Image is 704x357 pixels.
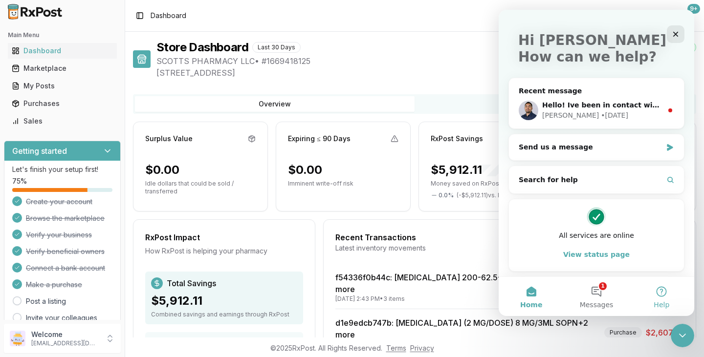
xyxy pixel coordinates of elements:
a: Invite your colleagues [26,313,97,323]
a: Privacy [410,344,434,352]
img: RxPost Logo [4,4,66,20]
a: My Posts [8,77,117,95]
span: Create your account [26,197,92,207]
img: User avatar [10,331,25,346]
div: Purchases [12,99,113,108]
span: [STREET_ADDRESS] [156,67,696,79]
div: [DATE] 2:43 PM • 3 items [335,295,600,303]
span: Total Savings [167,277,216,289]
a: Terms [386,344,406,352]
div: My Posts [12,81,113,91]
div: Send us a message [20,132,163,143]
span: Verify beneficial owners [26,247,105,256]
span: 0.0 % [439,191,454,199]
button: Transactions [415,96,694,112]
div: [PERSON_NAME] [44,101,100,111]
div: Combined savings and earnings through RxPost [151,311,297,318]
button: Sales [4,113,121,129]
span: Help [155,292,171,298]
iframe: Intercom live chat [499,10,694,316]
h2: Main Menu [8,31,117,39]
span: Messages [81,292,115,298]
span: 75 % [12,176,27,186]
div: Surplus Value [145,134,193,144]
p: Welcome [31,330,99,339]
button: Dashboard [4,43,121,59]
p: Money saved on RxPost purchases [431,180,541,188]
div: Sales [12,116,113,126]
div: Send us a message [10,124,186,151]
a: Marketplace [8,60,117,77]
a: Purchases [8,95,117,112]
div: Latest inventory movements [335,243,684,253]
div: $0.00 [145,162,179,178]
div: Expiring ≤ 90 Days [288,134,351,144]
h1: Store Dashboard [156,40,248,55]
div: RxPost Savings [431,134,483,144]
p: Let's finish your setup first! [12,165,112,174]
p: Imminent write-off risk [288,180,398,188]
button: Messages [65,267,130,306]
span: $2,607.62 [646,327,684,338]
button: Search for help [14,160,181,180]
span: SCOTTS PHARMACY LLC • # 1669418125 [156,55,696,67]
span: Dashboard [151,11,186,21]
span: Connect a bank account [26,263,105,273]
div: Purchase [604,327,642,338]
a: f54336f0b44c: [MEDICAL_DATA] 200-62.5-25 MCG/ACT AEPB+2 more [335,273,584,294]
a: Sales [8,112,117,130]
div: • [DATE] [102,101,130,111]
button: Marketplace [4,61,121,76]
div: Dashboard [12,46,113,56]
p: Idle dollars that could be sold / transferred [145,180,256,195]
button: 9+ [681,8,696,23]
div: Marketplace [12,63,113,73]
div: $5,912.11 [151,293,297,309]
p: [EMAIL_ADDRESS][DOMAIN_NAME] [31,339,99,347]
span: Search for help [20,165,79,175]
button: View status page [20,235,176,254]
a: Post a listing [26,296,66,306]
div: 9+ [687,4,700,14]
div: $5,912.11 [431,162,521,178]
div: All services are online [20,221,176,231]
button: Help [131,267,196,306]
button: My Posts [4,78,121,94]
a: d1e9edcb747b: [MEDICAL_DATA] (2 MG/DOSE) 8 MG/3ML SOPN+2 more [335,318,588,339]
nav: breadcrumb [151,11,186,21]
h3: Getting started [12,145,67,157]
div: Close [168,16,186,33]
div: Recent Transactions [335,231,684,243]
div: How RxPost is helping your pharmacy [145,246,303,256]
button: Purchases [4,96,121,111]
span: Browse the marketplace [26,213,105,223]
div: RxPost Impact [145,231,303,243]
div: Last 30 Days [252,42,301,53]
button: Overview [135,96,415,112]
a: Dashboard [8,42,117,60]
span: ( - $5,912.11 ) vs. last month [457,191,528,199]
span: Home [22,292,44,298]
span: Make a purchase [26,280,82,290]
iframe: Intercom live chat [671,324,694,347]
span: Verify your business [26,230,92,240]
div: $0.00 [288,162,322,178]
